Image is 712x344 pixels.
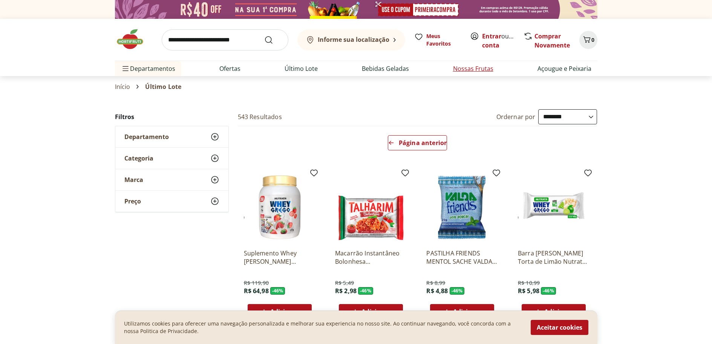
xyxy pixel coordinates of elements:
[518,287,539,295] span: R$ 5,98
[121,60,130,78] button: Menu
[335,287,357,295] span: R$ 2,98
[124,154,153,162] span: Categoria
[426,287,448,295] span: R$ 4,88
[335,249,407,266] a: Macarrão Instantâneo Bolonhesa [PERSON_NAME] Pacote 99G
[579,31,597,49] button: Carrinho
[115,169,228,190] button: Marca
[124,197,141,205] span: Preço
[430,304,494,319] button: Adicionar
[426,249,498,266] a: PASTILHA FRIENDS MENTOL SACHE VALDA 25G
[399,140,447,146] span: Página anterior
[496,113,536,121] label: Ordernar por
[426,171,498,243] img: PASTILHA FRIENDS MENTOL SACHE VALDA 25G
[335,279,354,287] span: R$ 5,49
[219,64,240,73] a: Ofertas
[388,135,447,153] a: Página anterior
[124,320,522,335] p: Utilizamos cookies para oferecer uma navegação personalizada e melhorar sua experiencia no nosso ...
[361,309,391,315] span: Adicionar
[339,304,403,319] button: Adicionar
[248,304,312,319] button: Adicionar
[482,32,524,49] a: Criar conta
[270,287,285,295] span: - 46 %
[541,287,556,295] span: - 46 %
[534,32,570,49] a: Comprar Novamente
[270,309,300,315] span: Adicionar
[115,191,228,212] button: Preço
[121,60,175,78] span: Departamentos
[537,64,591,73] a: Açougue e Peixaria
[124,176,143,183] span: Marca
[450,287,465,295] span: - 46 %
[482,32,516,50] span: ou
[518,171,590,243] img: Barra Grega Whey Torta de Limão Nutrata 40g
[414,32,461,47] a: Meus Favoritos
[115,109,229,124] h2: Filtros
[388,140,394,146] svg: Arrow Left icon
[238,113,282,121] h2: 543 Resultados
[518,279,540,287] span: R$ 10,99
[426,32,461,47] span: Meus Favoritos
[318,35,389,44] b: Informe sua localização
[358,287,373,295] span: - 46 %
[115,126,228,147] button: Departamento
[115,28,153,50] img: Hortifruti
[482,32,501,40] a: Entrar
[544,309,574,315] span: Adicionar
[244,287,269,295] span: R$ 64,98
[362,64,409,73] a: Bebidas Geladas
[531,320,588,335] button: Aceitar cookies
[244,171,315,243] img: Suplemento Whey Grego Morango Nutrata 450g
[145,83,181,90] span: Último Lote
[115,148,228,169] button: Categoria
[115,83,130,90] a: Início
[244,279,269,287] span: R$ 119,90
[244,249,315,266] a: Suplemento Whey [PERSON_NAME] Nutrata 450g
[522,304,586,319] button: Adicionar
[591,36,594,43] span: 0
[162,29,288,50] input: search
[453,64,493,73] a: Nossas Frutas
[285,64,318,73] a: Último Lote
[335,171,407,243] img: Macarrão Instantâneo Bolonhesa Nissin Miojo Talharim Pacote 99G
[264,35,282,44] button: Submit Search
[124,133,169,141] span: Departamento
[518,249,590,266] a: Barra [PERSON_NAME] Torta de Limão Nutrata 40g
[453,309,482,315] span: Adicionar
[426,279,445,287] span: R$ 8,99
[297,29,405,50] button: Informe sua localização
